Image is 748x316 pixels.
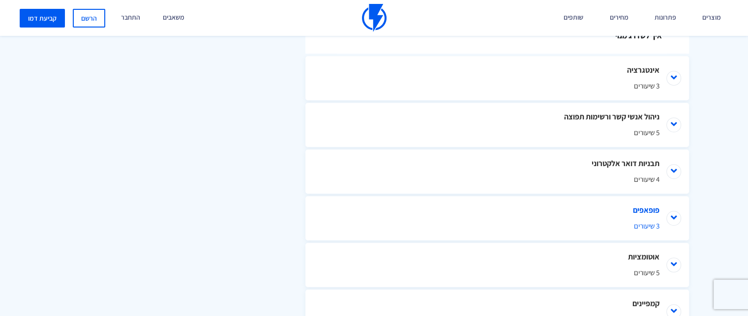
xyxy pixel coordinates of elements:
li: תבניות דואר אלקטרוני [305,149,689,194]
a: הרשם [73,9,105,28]
span: 3 שיעורים [335,81,659,91]
span: 4 שיעורים [335,174,659,184]
li: פופאפים [305,196,689,240]
li: ניהול אנשי קשר ורשימות תפוצה [305,103,689,147]
span: 5 שיעורים [335,267,659,278]
li: אוטומציות [305,243,689,287]
span: 5 שיעורים [335,127,659,138]
span: 3 שיעורים [335,221,659,231]
li: אינטגרציה [305,56,689,100]
a: איך לשדרג מנוי [335,19,669,54]
a: קביעת דמו [20,9,65,28]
